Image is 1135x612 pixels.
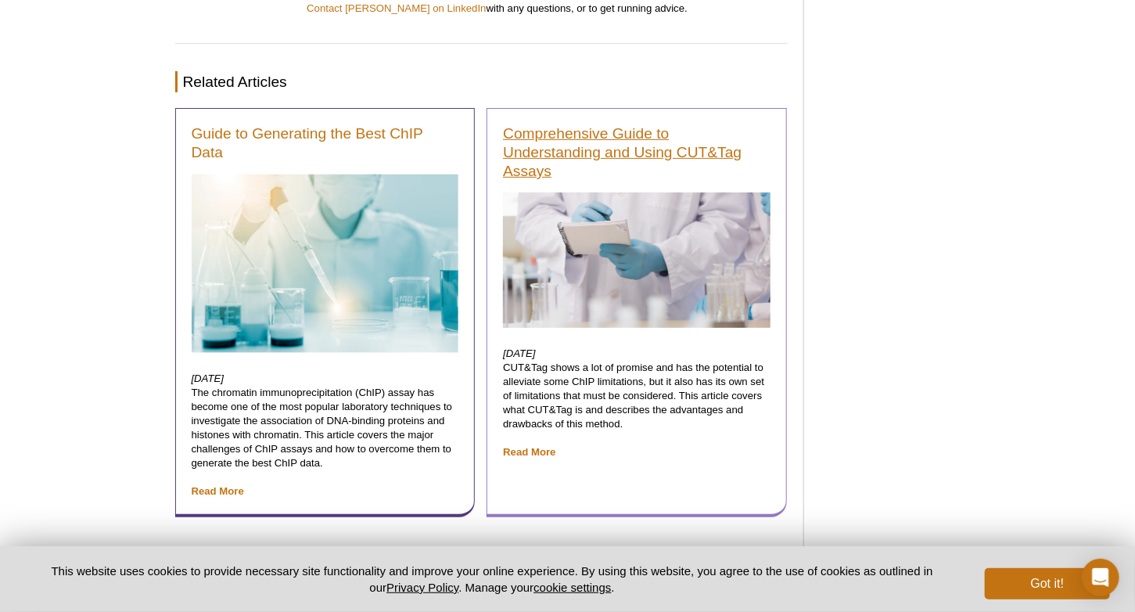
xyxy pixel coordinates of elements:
[386,581,458,594] a: Privacy Policy
[175,71,788,92] h2: Related Articles
[192,373,224,384] em: [DATE]
[192,124,459,162] a: Guide to Generating the Best ChIP Data
[985,568,1110,599] button: Got it!
[192,372,459,499] p: The chromatin immunoprecipitation (ChIP) assay has become one of the most popular laboratory tech...
[25,563,959,596] p: This website uses cookies to provide necessary site functionality and improve your online experie...
[503,347,536,359] em: [DATE]
[1082,559,1119,596] div: Open Intercom Messenger
[192,485,244,497] a: Read More
[503,446,555,458] a: Read More
[503,124,770,181] a: Comprehensive Guide to Understanding and Using CUT&Tag Assays
[307,2,788,16] p: with any questions, or to get running advice.
[533,581,611,594] button: cookie settings
[503,347,770,459] p: CUT&Tag shows a lot of promise and has the potential to alleviate some ChIP limitations, but it a...
[192,174,459,353] img: Best ChIP results
[307,2,486,14] a: Contact [PERSON_NAME] on LinkedIn
[503,193,770,328] img: What is CUT&Tag and How Does it Work?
